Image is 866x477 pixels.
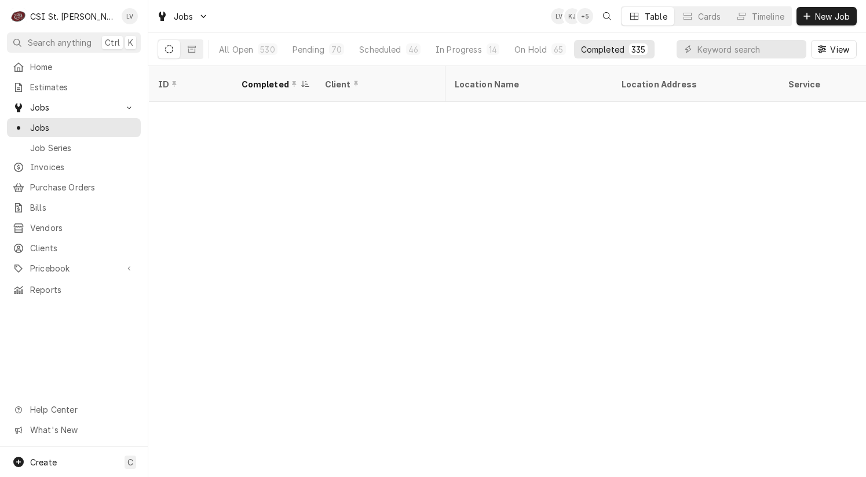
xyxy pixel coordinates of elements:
a: Home [7,57,141,76]
span: Pricebook [30,262,118,274]
button: Open search [598,7,616,25]
div: In Progress [436,43,482,56]
a: Go to Pricebook [7,259,141,278]
button: View [811,40,857,58]
div: On Hold [514,43,547,56]
span: Home [30,61,135,73]
div: LV [551,8,567,24]
span: Ctrl [105,36,120,49]
div: 70 [331,43,342,56]
span: Jobs [30,101,118,113]
a: Go to Help Center [7,400,141,419]
span: Invoices [30,161,135,173]
a: Go to Jobs [7,98,141,117]
span: Jobs [174,10,193,23]
div: Lisa Vestal's Avatar [122,8,138,24]
span: Help Center [30,403,134,416]
div: 46 [408,43,418,56]
button: New Job [796,7,857,25]
div: Client [324,78,433,90]
div: ID [158,78,220,90]
div: Location Address [621,78,767,90]
a: Vendors [7,218,141,237]
a: Bills [7,198,141,217]
div: Pending [293,43,324,56]
a: Jobs [7,118,141,137]
a: Go to Jobs [152,7,213,26]
div: CSI St. [PERSON_NAME] [30,10,115,23]
div: Completed [581,43,624,56]
span: Estimates [30,81,135,93]
div: + 5 [577,8,593,24]
div: Location Name [454,78,600,90]
span: New Job [813,10,852,23]
div: C [10,8,27,24]
div: 65 [554,43,563,56]
a: Reports [7,280,141,299]
a: Invoices [7,157,141,177]
span: Search anything [28,36,92,49]
div: Cards [698,10,721,23]
div: Table [645,10,667,23]
span: Create [30,457,57,467]
div: All Open [219,43,253,56]
a: Go to What's New [7,420,141,439]
div: LV [122,8,138,24]
input: Keyword search [697,40,801,58]
span: Reports [30,284,135,296]
button: Search anythingCtrlK [7,32,141,53]
div: Completed [241,78,298,90]
span: Jobs [30,122,135,134]
span: What's New [30,424,134,436]
div: CSI St. Louis's Avatar [10,8,27,24]
div: Ken Jiricek's Avatar [564,8,580,24]
div: Lisa Vestal's Avatar [551,8,567,24]
div: Scheduled [359,43,401,56]
a: Estimates [7,78,141,97]
span: Job Series [30,142,135,154]
div: Timeline [752,10,784,23]
div: 335 [631,43,645,56]
div: 530 [260,43,275,56]
span: Purchase Orders [30,181,135,193]
span: Clients [30,242,135,254]
span: Bills [30,201,135,214]
span: C [127,456,133,468]
span: K [128,36,133,49]
a: Purchase Orders [7,178,141,197]
div: KJ [564,8,580,24]
div: 14 [489,43,497,56]
span: Vendors [30,222,135,234]
a: Job Series [7,138,141,157]
span: View [828,43,852,56]
a: Clients [7,238,141,258]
